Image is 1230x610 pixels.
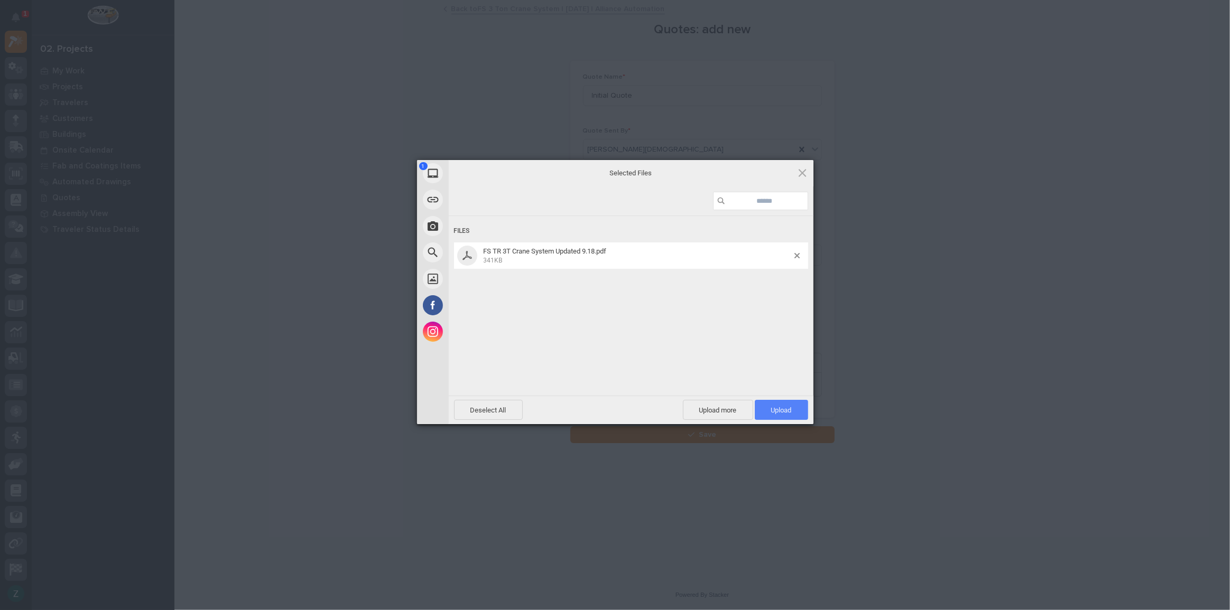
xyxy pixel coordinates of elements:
div: Instagram [417,318,544,345]
span: Upload more [683,400,753,420]
div: Link (URL) [417,186,544,213]
span: 1 [419,162,428,170]
span: Deselect All [454,400,523,420]
span: Upload [755,400,808,420]
div: My Device [417,160,544,186]
span: FS TR 3T Crane System Updated 9.18.pdf [484,247,607,255]
div: Web Search [417,239,544,266]
span: Upload [771,406,792,414]
span: Click here or hit ESC to close picker [797,167,808,179]
span: Selected Files [525,168,737,177]
div: Unsplash [417,266,544,292]
div: Files [454,221,808,241]
div: Take Photo [417,213,544,239]
span: 341KB [484,257,503,264]
div: Facebook [417,292,544,318]
span: FS TR 3T Crane System Updated 9.18.pdf [480,247,794,265]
